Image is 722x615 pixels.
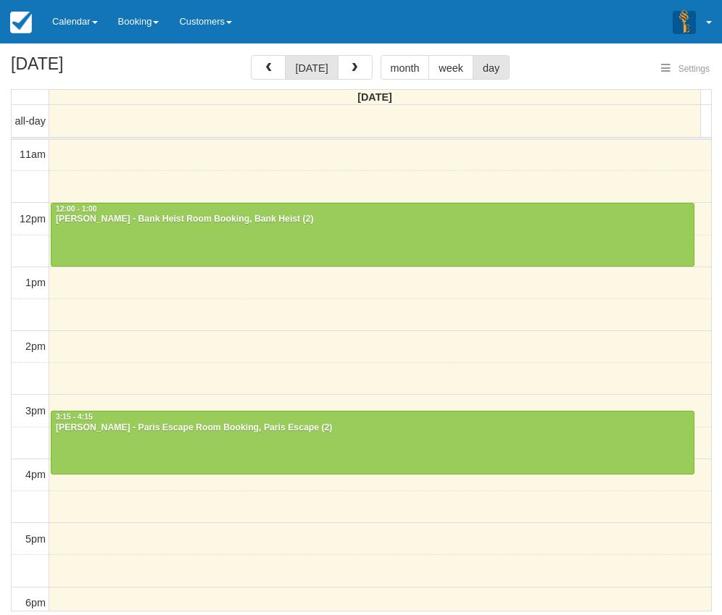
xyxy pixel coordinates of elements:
span: 3pm [25,405,46,417]
span: 4pm [25,469,46,480]
button: day [473,55,510,80]
img: A3 [673,10,696,33]
button: week [428,55,473,80]
button: [DATE] [285,55,338,80]
span: 2pm [25,340,46,352]
span: Settings [679,64,710,74]
div: [PERSON_NAME] - Paris Escape Room Booking, Paris Escape (2) [55,422,690,434]
span: 11am [20,148,46,160]
span: 12:00 - 1:00 [56,205,97,213]
button: month [381,55,430,80]
div: [PERSON_NAME] - Bank Heist Room Booking, Bank Heist (2) [55,214,690,225]
span: 6pm [25,597,46,608]
span: 1pm [25,277,46,288]
span: all-day [15,115,46,127]
a: 3:15 - 4:15[PERSON_NAME] - Paris Escape Room Booking, Paris Escape (2) [51,411,694,474]
a: 12:00 - 1:00[PERSON_NAME] - Bank Heist Room Booking, Bank Heist (2) [51,203,694,267]
span: 5pm [25,533,46,545]
span: [DATE] [357,91,392,103]
span: 3:15 - 4:15 [56,413,93,421]
h2: [DATE] [11,55,194,82]
span: 12pm [20,213,46,225]
img: checkfront-main-nav-mini-logo.png [10,12,32,33]
button: Settings [652,59,718,80]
